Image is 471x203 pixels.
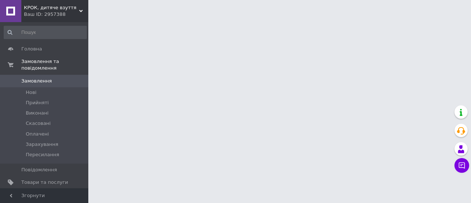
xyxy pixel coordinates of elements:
[26,151,59,158] span: Пересилання
[454,158,469,173] button: Чат з покупцем
[21,78,52,84] span: Замовлення
[26,120,51,127] span: Скасовані
[21,46,42,52] span: Головна
[26,99,49,106] span: Прийняті
[21,58,88,71] span: Замовлення та повідомлення
[21,167,57,173] span: Повідомлення
[24,11,88,18] div: Ваш ID: 2957388
[26,131,49,137] span: Оплачені
[26,110,49,116] span: Виконані
[21,179,68,186] span: Товари та послуги
[26,141,58,148] span: Зарахування
[4,26,87,39] input: Пошук
[26,89,36,96] span: Нові
[24,4,79,11] span: КРОК, дитяче взуття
